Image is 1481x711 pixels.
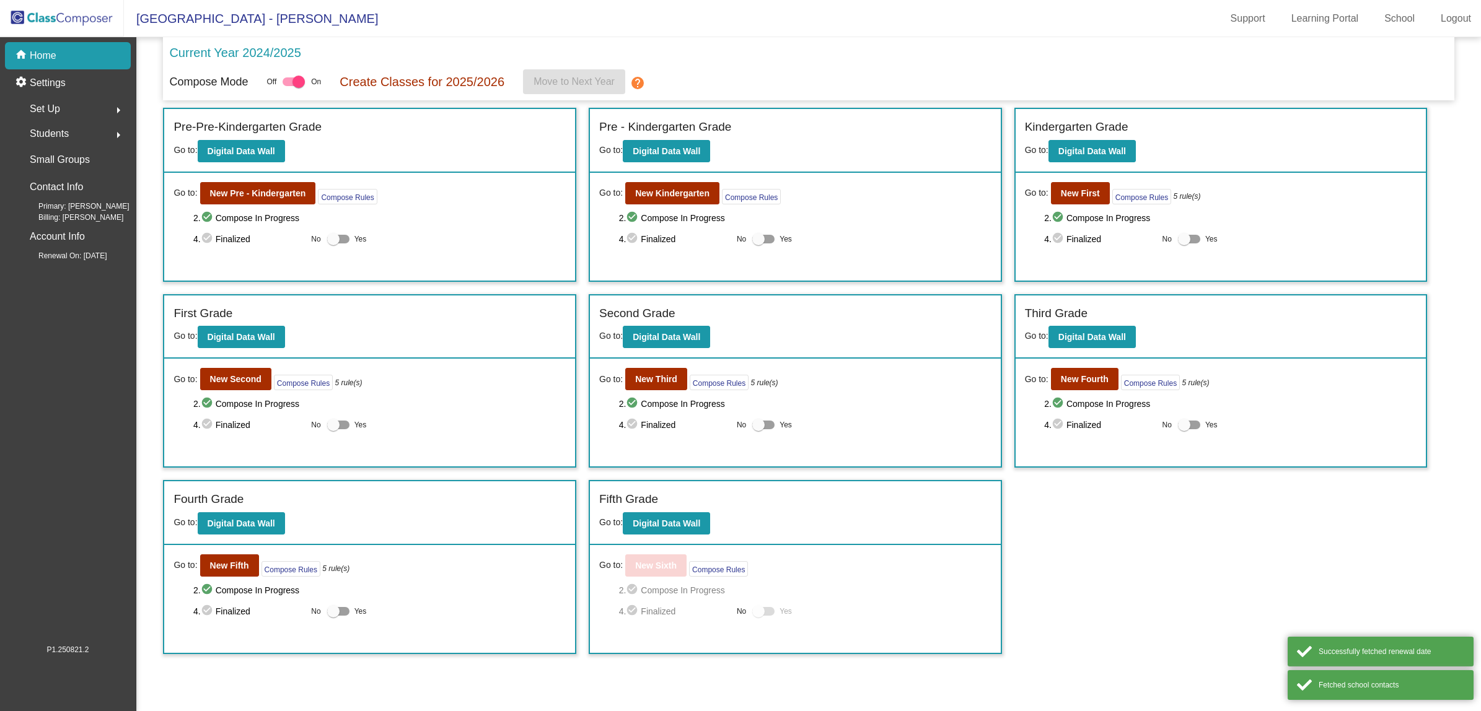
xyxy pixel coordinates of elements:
p: Small Groups [30,151,90,168]
i: 5 rule(s) [751,377,778,388]
span: Billing: [PERSON_NAME] [19,212,123,223]
b: Digital Data Wall [633,146,700,156]
span: Go to: [599,186,623,199]
span: Off [266,76,276,87]
span: 4. Finalized [193,417,305,432]
i: 5 rule(s) [335,377,363,388]
label: Pre-Pre-Kindergarten Grade [174,118,322,136]
span: No [737,419,746,430]
b: New Kindergarten [635,188,710,198]
span: Yes [354,417,367,432]
label: First Grade [174,305,232,323]
i: 5 rule(s) [1174,191,1201,202]
button: Digital Data Wall [198,512,285,534]
button: Digital Data Wall [623,140,710,162]
span: 4. Finalized [619,604,731,619]
button: New Pre - Kindergarten [200,182,316,204]
b: Digital Data Wall [1058,332,1126,342]
span: No [311,606,320,617]
b: Digital Data Wall [633,518,700,528]
span: Go to: [599,373,623,386]
span: Go to: [174,145,197,155]
button: New Fourth [1051,368,1118,390]
mat-icon: check_circle [626,211,641,225]
span: Go to: [174,186,197,199]
button: New Kindergarten [625,182,719,204]
p: Compose Mode [169,74,248,90]
mat-icon: check_circle [201,232,216,246]
mat-icon: arrow_right [111,128,126,142]
span: Go to: [174,373,197,386]
span: Go to: [1025,373,1048,386]
button: Compose Rules [1121,375,1180,390]
span: Go to: [599,145,623,155]
p: Create Classes for 2025/2026 [340,72,504,91]
mat-icon: check_circle [626,583,641,598]
label: Kindergarten Grade [1025,118,1128,136]
mat-icon: check_circle [1052,396,1066,411]
mat-icon: check_circle [626,396,641,411]
b: New First [1061,188,1100,198]
label: Second Grade [599,305,675,323]
button: Digital Data Wall [623,512,710,534]
button: New First [1051,182,1110,204]
a: Learning Portal [1281,9,1369,28]
mat-icon: check_circle [626,417,641,432]
mat-icon: check_circle [201,396,216,411]
mat-icon: help [630,76,645,90]
span: Go to: [599,559,623,572]
span: [GEOGRAPHIC_DATA] - [PERSON_NAME] [124,9,378,28]
span: 4. Finalized [1044,232,1156,246]
a: Support [1221,9,1275,28]
span: Renewal On: [DATE] [19,250,107,261]
span: Set Up [30,100,60,118]
label: Fifth Grade [599,491,658,508]
button: Digital Data Wall [623,326,710,348]
button: Move to Next Year [523,69,625,94]
span: 4. Finalized [619,417,731,432]
span: Go to: [599,331,623,341]
b: Digital Data Wall [208,332,275,342]
span: Students [30,125,69,142]
mat-icon: check_circle [1052,232,1066,246]
b: New Fourth [1061,374,1109,384]
span: 4. Finalized [1044,417,1156,432]
span: 2. Compose In Progress [619,583,991,598]
div: Fetched school contacts [1319,679,1464,691]
span: Primary: [PERSON_NAME] [19,201,130,212]
p: Current Year 2024/2025 [169,43,301,62]
label: Fourth Grade [174,491,244,508]
span: 2. Compose In Progress [619,211,991,225]
span: 4. Finalized [619,232,731,246]
span: Go to: [599,517,623,527]
mat-icon: check_circle [626,604,641,619]
mat-icon: check_circle [626,232,641,246]
b: New Fifth [210,561,249,570]
span: Go to: [1025,331,1048,341]
label: Third Grade [1025,305,1088,323]
span: No [1162,233,1172,245]
span: Yes [354,604,367,619]
span: Yes [780,232,792,246]
mat-icon: check_circle [1052,211,1066,225]
b: New Pre - Kindergarten [210,188,306,198]
b: Digital Data Wall [208,518,275,528]
span: No [737,233,746,245]
mat-icon: check_circle [1052,417,1066,432]
button: New Fifth [200,554,259,577]
button: Compose Rules [722,189,781,204]
b: New Sixth [635,561,677,570]
b: New Third [635,374,677,384]
button: Compose Rules [690,375,749,390]
mat-icon: home [15,48,30,63]
span: No [311,233,320,245]
span: 4. Finalized [193,604,305,619]
mat-icon: arrow_right [111,103,126,118]
span: 2. Compose In Progress [619,396,991,411]
span: Yes [1205,417,1218,432]
span: Go to: [1025,145,1048,155]
button: Compose Rules [689,561,748,577]
mat-icon: check_circle [201,583,216,598]
a: Logout [1431,9,1481,28]
span: 2. Compose In Progress [1044,211,1417,225]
